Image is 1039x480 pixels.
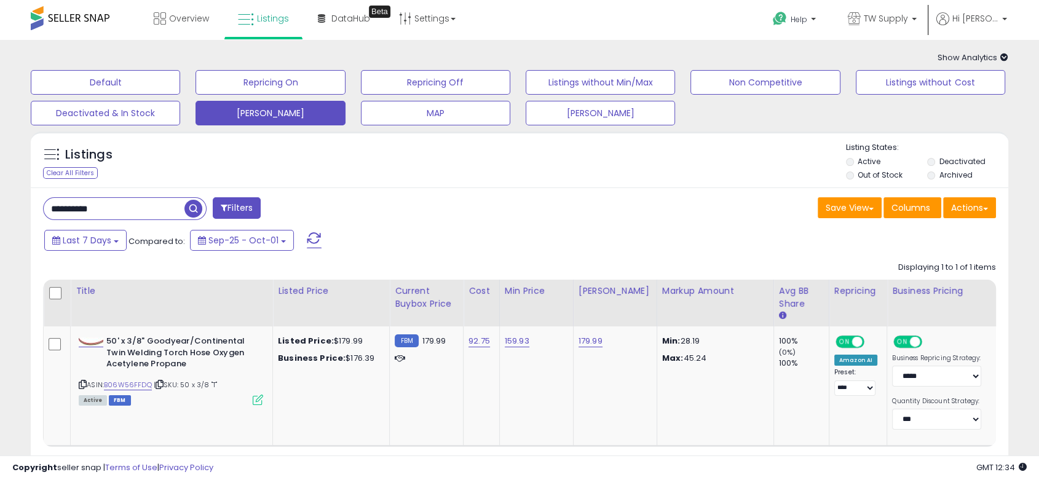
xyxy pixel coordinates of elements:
[858,156,880,167] label: Active
[936,12,1007,40] a: Hi [PERSON_NAME]
[278,353,380,364] div: $176.39
[63,234,111,246] span: Last 7 Days
[779,347,796,357] small: (0%)
[818,197,882,218] button: Save View
[579,335,602,347] a: 179.99
[31,101,180,125] button: Deactivated & In Stock
[278,335,334,347] b: Listed Price:
[154,380,217,390] span: | SKU: 50 x 3/8 "T"
[690,70,840,95] button: Non Competitive
[278,352,346,364] b: Business Price:
[779,310,786,321] small: Avg BB Share.
[331,12,370,25] span: DataHub
[791,14,807,25] span: Help
[12,462,57,473] strong: Copyright
[196,70,345,95] button: Repricing On
[779,358,829,369] div: 100%
[128,235,185,247] span: Compared to:
[662,285,768,297] div: Markup Amount
[109,395,131,406] span: FBM
[278,336,380,347] div: $179.99
[31,70,180,95] button: Default
[468,335,490,347] a: 92.75
[779,285,824,310] div: Avg BB Share
[43,167,98,179] div: Clear All Filters
[834,368,877,396] div: Preset:
[938,52,1008,63] span: Show Analytics
[526,70,675,95] button: Listings without Min/Max
[892,354,981,363] label: Business Repricing Strategy:
[159,462,213,473] a: Privacy Policy
[505,285,568,297] div: Min Price
[369,6,390,18] div: Tooltip anchor
[579,285,652,297] div: [PERSON_NAME]
[920,337,940,347] span: OFF
[883,197,941,218] button: Columns
[76,285,267,297] div: Title
[898,262,996,273] div: Displaying 1 to 1 of 1 items
[892,285,1017,297] div: Business Pricing
[662,353,764,364] p: 45.24
[834,355,877,366] div: Amazon AI
[952,12,998,25] span: Hi [PERSON_NAME]
[505,335,529,347] a: 159.93
[858,170,903,180] label: Out of Stock
[104,380,152,390] a: B06W56FFDQ
[190,230,294,251] button: Sep-25 - Oct-01
[526,101,675,125] button: [PERSON_NAME]
[44,230,127,251] button: Last 7 Days
[361,70,510,95] button: Repricing Off
[169,12,209,25] span: Overview
[895,337,910,347] span: ON
[834,285,882,297] div: Repricing
[939,156,986,167] label: Deactivated
[105,462,157,473] a: Terms of Use
[422,335,446,347] span: 179.99
[662,335,681,347] strong: Min:
[662,336,764,347] p: 28.19
[208,234,279,246] span: Sep-25 - Oct-01
[856,70,1005,95] button: Listings without Cost
[943,197,996,218] button: Actions
[257,12,289,25] span: Listings
[395,285,458,310] div: Current Buybox Price
[79,337,103,345] img: 21ci9R+DOEL._SL40_.jpg
[196,101,345,125] button: [PERSON_NAME]
[939,170,973,180] label: Archived
[106,336,256,373] b: 50' x 3/8" Goodyear/Continental Twin Welding Torch Hose Oxygen Acetylene Propane
[278,285,384,297] div: Listed Price
[976,462,1027,473] span: 2025-10-9 12:34 GMT
[361,101,510,125] button: MAP
[213,197,261,219] button: Filters
[864,12,908,25] span: TW Supply
[662,352,684,364] strong: Max:
[79,395,107,406] span: All listings currently available for purchase on Amazon
[468,285,494,297] div: Cost
[772,11,788,26] i: Get Help
[779,336,829,347] div: 100%
[763,2,828,40] a: Help
[891,202,930,214] span: Columns
[395,334,419,347] small: FBM
[863,337,882,347] span: OFF
[837,337,852,347] span: ON
[846,142,1008,154] p: Listing States:
[892,397,981,406] label: Quantity Discount Strategy:
[65,146,113,163] h5: Listings
[12,462,213,474] div: seller snap | |
[79,336,263,404] div: ASIN:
